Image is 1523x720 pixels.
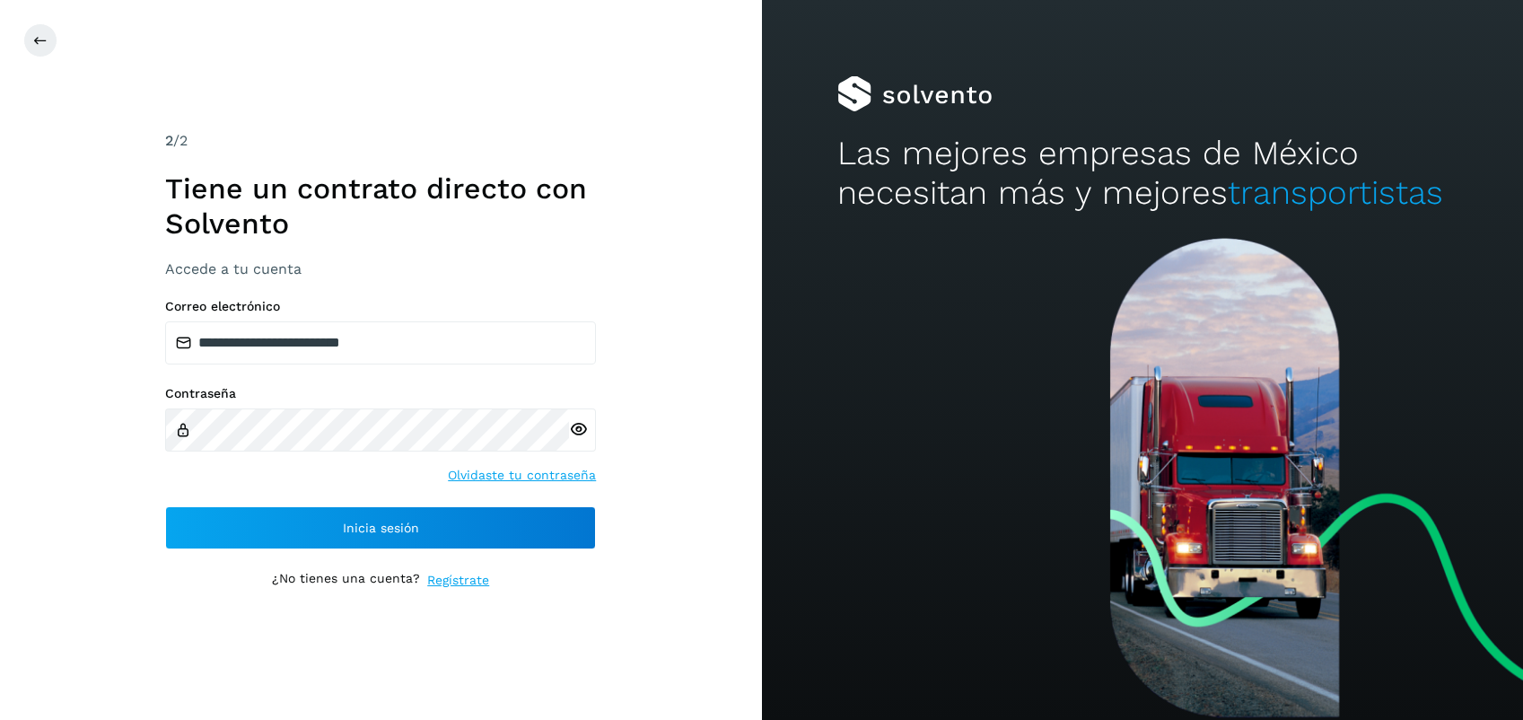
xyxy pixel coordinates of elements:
[272,571,420,590] p: ¿No tienes una cuenta?
[837,134,1447,214] h2: Las mejores empresas de México necesitan más y mejores
[165,132,173,149] span: 2
[165,171,596,241] h1: Tiene un contrato directo con Solvento
[343,522,419,534] span: Inicia sesión
[165,130,596,152] div: /2
[448,466,596,485] a: Olvidaste tu contraseña
[1228,173,1443,212] span: transportistas
[165,386,596,401] label: Contraseña
[165,506,596,549] button: Inicia sesión
[165,299,596,314] label: Correo electrónico
[165,260,596,277] h3: Accede a tu cuenta
[427,571,489,590] a: Regístrate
